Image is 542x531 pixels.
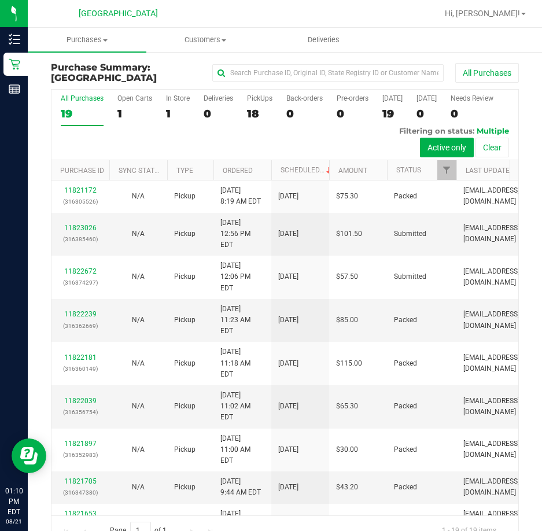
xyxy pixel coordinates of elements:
span: [GEOGRAPHIC_DATA] [51,72,157,83]
span: Packed [394,444,417,455]
span: Pickup [174,358,196,369]
span: Not Applicable [132,359,145,367]
span: Pickup [174,514,196,525]
span: Customers [147,35,264,45]
p: (316385460) [58,234,102,245]
span: Hi, [PERSON_NAME]! [445,9,520,18]
span: Pickup [174,191,196,202]
span: [DATE] 12:56 PM EDT [220,217,264,251]
div: 0 [416,107,437,120]
a: Status [396,166,421,174]
button: N/A [132,358,145,369]
span: $115.00 [336,358,362,369]
span: Not Applicable [132,483,145,491]
div: Open Carts [117,94,152,102]
div: Needs Review [451,94,493,102]
span: Pickup [174,228,196,239]
span: Multiple [477,126,509,135]
span: [DATE] 12:06 PM EDT [220,260,264,294]
span: [DATE] [278,401,298,412]
a: 11822672 [64,267,97,275]
a: 11821653 [64,510,97,518]
div: Pre-orders [337,94,368,102]
a: Scheduled [281,166,333,174]
div: 1 [117,107,152,120]
span: Packed [394,191,417,202]
span: [DATE] [278,444,298,455]
a: Ordered [223,167,253,175]
div: [DATE] [416,94,437,102]
div: Back-orders [286,94,323,102]
div: Deliveries [204,94,233,102]
button: N/A [132,191,145,202]
span: $43.20 [336,482,358,493]
span: Not Applicable [132,192,145,200]
button: N/A [132,514,145,525]
a: 11821705 [64,477,97,485]
span: Not Applicable [132,230,145,238]
input: Search Purchase ID, Original ID, State Registry ID or Customer Name... [212,64,444,82]
a: Deliveries [265,28,384,52]
inline-svg: Reports [9,83,20,95]
p: 08/21 [5,517,23,526]
button: Clear [475,138,509,157]
button: N/A [132,271,145,282]
span: Not Applicable [132,272,145,281]
span: Pickup [174,271,196,282]
span: [DATE] [278,482,298,493]
span: [DATE] 11:02 AM EDT [220,390,264,423]
div: 18 [247,107,272,120]
span: $75.30 [336,191,358,202]
span: $85.00 [336,315,358,326]
p: (316362669) [58,320,102,331]
p: 01:10 PM EDT [5,486,23,517]
span: [DATE] 11:00 AM EDT [220,433,264,467]
button: N/A [132,228,145,239]
span: Filtering on status: [399,126,474,135]
span: Not Applicable [132,402,145,410]
iframe: Resource center [12,438,46,473]
a: Purchase ID [60,167,104,175]
div: 19 [382,107,403,120]
a: Sync Status [119,167,163,175]
p: (316305526) [58,196,102,207]
span: Packed [394,401,417,412]
button: N/A [132,482,145,493]
span: Packed [394,315,417,326]
a: 11822239 [64,310,97,318]
div: In Store [166,94,190,102]
span: Packed [394,514,417,525]
button: N/A [132,401,145,412]
span: Not Applicable [132,445,145,453]
span: [DATE] 11:18 AM EDT [220,346,264,380]
span: Pickup [174,315,196,326]
a: Filter [437,160,456,180]
span: [DATE] [278,315,298,326]
p: (316360149) [58,363,102,374]
span: Packed [394,358,417,369]
div: All Purchases [61,94,104,102]
span: [DATE] 11:23 AM EDT [220,304,264,337]
button: N/A [132,315,145,326]
span: [DATE] [278,358,298,369]
span: [GEOGRAPHIC_DATA] [79,9,158,19]
span: Pickup [174,482,196,493]
span: $101.50 [336,228,362,239]
span: Pickup [174,444,196,455]
span: Pickup [174,401,196,412]
inline-svg: Inventory [9,34,20,45]
span: Deliveries [292,35,355,45]
div: [DATE] [382,94,403,102]
a: Last Updated By [466,167,524,175]
span: Submitted [394,271,426,282]
span: $30.00 [336,444,358,455]
a: Customers [146,28,265,52]
div: 0 [286,107,323,120]
a: 11823026 [64,224,97,232]
span: [DATE] [278,191,298,202]
span: $57.50 [336,271,358,282]
span: $65.30 [336,401,358,412]
div: 0 [337,107,368,120]
button: N/A [132,444,145,455]
a: 11821172 [64,186,97,194]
